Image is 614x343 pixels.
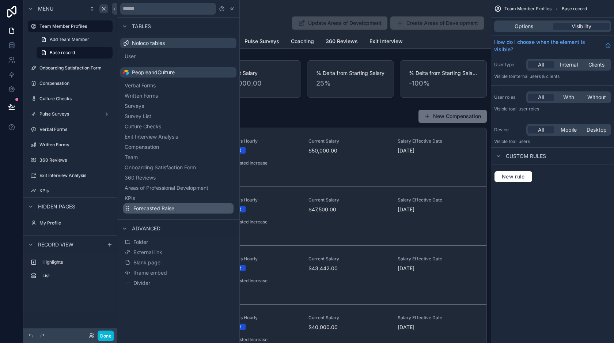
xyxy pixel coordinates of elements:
[133,269,167,276] span: Iframe embed
[291,38,314,45] span: Coaching
[587,94,606,101] span: Without
[506,152,546,160] span: Custom rules
[132,39,165,47] span: Noloco tables
[123,173,234,183] button: 360 Reviews
[125,143,159,151] span: Compensation
[28,185,113,197] a: KPIs
[39,127,111,132] label: Verbal Forms
[494,171,532,182] button: New rule
[326,35,358,49] a: 360 Reviews
[513,139,530,144] span: all users
[494,38,602,53] span: How do I choose when the element is visible?
[125,133,178,140] span: Exit Interview Analysis
[123,183,234,193] button: Areas of Professional Development
[125,92,158,99] span: Written Forms
[28,154,113,166] a: 360 Reviews
[133,259,160,266] span: Blank page
[515,23,533,30] span: Options
[494,106,611,112] p: Visible to
[125,164,196,171] span: Onboarding Satisfaction Form
[504,6,552,12] span: Team Member Profiles
[245,35,279,49] a: Pulse Surveys
[39,142,111,148] label: Written Forms
[538,126,544,133] span: All
[326,38,358,45] span: 360 Reviews
[123,69,129,75] img: Airtable Logo
[28,124,113,135] a: Verbal Forms
[133,279,150,287] span: Divider
[125,123,161,130] span: Culture Checks
[123,257,234,268] button: Blank page
[125,174,156,181] span: 360 Reviews
[125,184,208,192] span: Areas of Professional Development
[494,94,523,100] label: User roles
[28,20,113,32] a: Team Member Profiles
[123,80,234,91] button: Verbal Forms
[133,249,162,256] span: External link
[513,106,539,112] span: All user roles
[123,152,234,162] button: Team
[132,69,175,76] span: PeopleandCulture
[132,225,160,232] span: Advanced
[560,61,578,68] span: Internal
[28,62,113,74] a: Onboarding Satisfaction Form
[39,65,111,71] label: Onboarding Satisfaction Form
[37,47,113,59] a: Base record
[39,157,111,163] label: 360 Reviews
[494,38,611,53] a: How do I choose when the element is visible?
[123,91,234,101] button: Written Forms
[28,78,113,89] a: Compensation
[538,94,544,101] span: All
[123,101,234,111] button: Surveys
[39,80,111,86] label: Compensation
[513,73,560,79] span: Internal users & clients
[563,94,574,101] span: With
[133,238,148,246] span: Folder
[587,126,607,133] span: Desktop
[132,23,151,30] span: Tables
[369,35,403,49] a: Exit Interview
[28,170,113,181] a: Exit Interview Analysis
[38,5,53,12] span: Menu
[39,220,111,226] label: My Profile
[123,247,234,257] button: External link
[494,139,611,144] p: Visible to
[499,173,528,180] span: New rule
[98,331,114,341] button: Done
[39,188,111,194] label: KPIs
[39,173,111,178] label: Exit Interview Analysis
[42,259,110,265] label: Highlights
[561,126,577,133] span: Mobile
[28,139,113,151] a: Written Forms
[125,53,136,60] span: User
[28,217,113,229] a: My Profile
[125,154,138,161] span: Team
[123,193,234,203] button: KPIs
[125,113,151,120] span: Survey List
[123,121,234,132] button: Culture Checks
[125,195,135,202] span: KPIs
[123,142,234,152] button: Compensation
[125,82,156,89] span: Verbal Forms
[494,127,523,133] label: Device
[38,203,75,210] span: Hidden pages
[123,162,234,173] button: Onboarding Satisfaction Form
[369,38,403,45] span: Exit Interview
[494,62,523,68] label: User type
[245,38,279,45] span: Pulse Surveys
[28,93,113,105] a: Culture Checks
[291,35,314,49] a: Coaching
[572,23,591,30] span: Visibility
[133,205,174,212] span: Forecasted Raise
[28,108,113,120] a: Pulse Surveys
[123,51,234,61] button: User
[39,111,101,117] label: Pulse Surveys
[38,241,73,248] span: Record view
[23,253,117,289] div: scrollable content
[123,132,234,142] button: Exit Interview Analysis
[123,268,234,278] button: Iframe embed
[37,34,113,45] a: Add Team Member
[123,111,234,121] button: Survey List
[50,50,75,56] span: Base record
[39,96,111,102] label: Culture Checks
